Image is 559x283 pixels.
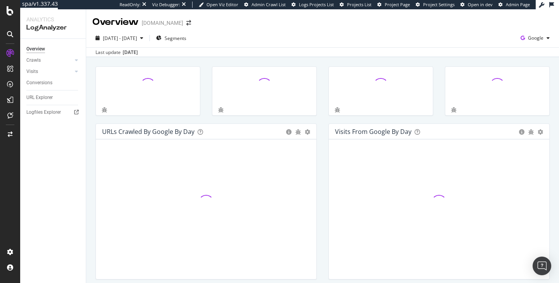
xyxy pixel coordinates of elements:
button: Google [517,32,553,44]
a: Open Viz Editor [199,2,238,8]
a: Open in dev [460,2,493,8]
div: URL Explorer [26,94,53,102]
div: gear [305,129,310,135]
div: Logfiles Explorer [26,108,61,116]
div: arrow-right-arrow-left [186,20,191,26]
a: Admin Crawl List [244,2,286,8]
span: Project Settings [423,2,455,7]
span: Projects List [347,2,372,7]
div: Open Intercom Messenger [533,257,551,275]
div: Viz Debugger: [152,2,180,8]
a: Overview [26,45,80,53]
span: Segments [165,35,186,42]
span: Project Page [385,2,410,7]
div: Analytics [26,16,80,23]
div: [DATE] [123,49,138,56]
div: bug [528,129,534,135]
div: bug [335,107,340,113]
span: [DATE] - [DATE] [103,35,137,42]
span: Open Viz Editor [207,2,238,7]
a: Visits [26,68,73,76]
div: bug [218,107,224,113]
a: Project Page [377,2,410,8]
a: Logfiles Explorer [26,108,80,116]
div: Conversions [26,79,52,87]
a: URL Explorer [26,94,80,102]
div: circle-info [286,129,292,135]
div: LogAnalyzer [26,23,80,32]
button: [DATE] - [DATE] [92,32,146,44]
span: Logs Projects List [299,2,334,7]
span: Admin Page [506,2,530,7]
div: bug [102,107,107,113]
a: Admin Page [498,2,530,8]
a: Logs Projects List [292,2,334,8]
a: Project Settings [416,2,455,8]
span: Google [528,35,543,41]
div: bug [451,107,457,113]
div: bug [295,129,301,135]
span: Open in dev [468,2,493,7]
div: ReadOnly: [120,2,141,8]
a: Crawls [26,56,73,64]
div: gear [538,129,543,135]
div: [DOMAIN_NAME] [142,19,183,27]
div: URLs Crawled by Google by day [102,128,194,135]
div: Overview [92,16,139,29]
span: Admin Crawl List [252,2,286,7]
div: Crawls [26,56,41,64]
a: Projects List [340,2,372,8]
div: Last update [95,49,138,56]
a: Conversions [26,79,80,87]
div: Overview [26,45,45,53]
div: Visits from Google by day [335,128,411,135]
div: Visits [26,68,38,76]
button: Segments [153,32,189,44]
div: circle-info [519,129,524,135]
